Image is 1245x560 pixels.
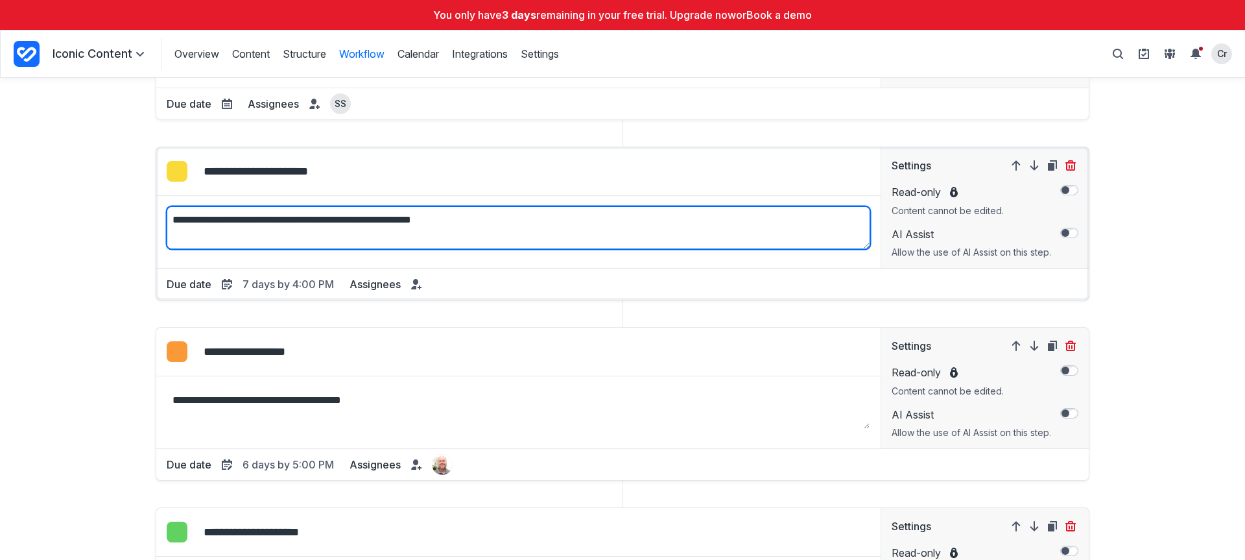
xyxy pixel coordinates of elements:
button: Duplicate step [1045,518,1060,534]
strong: 3 days [502,8,536,21]
button: Delete step [1063,338,1078,354]
button: Toggle search bar [1108,43,1128,64]
h3: Settings [892,518,931,535]
button: Move step up [1008,158,1024,173]
h3: Settings [892,338,931,354]
h3: Assignees [248,96,299,112]
summary: Edit colour [167,341,187,362]
summary: Edit colour [167,161,187,182]
button: Move step down [1026,518,1042,534]
button: Move step up [1008,338,1024,354]
span: SS [335,97,346,110]
button: Delete step [1063,518,1078,534]
button: Duplicate step [1045,158,1060,173]
div: Allow the use of AI Assist on this step. [892,427,1051,439]
h3: Assignees [350,276,401,292]
p: You only have remaining in your free trial. Upgrade now or Book a demo [8,8,1237,22]
p: 7 days by 4:00 PM [243,277,334,291]
div: Content cannot be edited. [892,205,1004,217]
img: 812321_uEYGSsUng3j5xRhlA1BqtJwwV8mubNHW2CZIbDAt9Q1hiMW7dZxGXydfI3v0n5oJ.jpeg [432,454,453,475]
button: View People & Groups [1159,43,1180,64]
button: Move step down [1026,158,1042,173]
a: Calendar [397,47,439,61]
button: Move step down [1026,338,1042,354]
h3: Due date [167,457,211,472]
button: Delete step [1063,158,1078,173]
a: Overview [174,47,219,61]
button: Move step up [1008,518,1024,534]
summary: 7 days by 4:00 PM [217,274,339,295]
summary: Edit colour [167,522,187,542]
a: Workflow [339,47,385,61]
label: Read-only [892,365,1004,380]
div: Content cannot be edited. [892,385,1004,397]
a: Integrations [452,47,508,61]
label: AI Assist [892,227,1051,241]
div: Allow the use of AI Assist on this step. [892,247,1051,258]
label: Read-only [892,184,1004,200]
a: Settings [521,47,559,61]
h3: Assignees [350,457,401,472]
h3: Due date [167,276,211,292]
label: AI Assist [892,408,1051,422]
button: Duplicate step [1045,338,1060,354]
h3: Due date [167,96,211,112]
summary: View profile menu [1211,43,1232,64]
a: Project Dashboard [14,38,40,69]
a: Structure [283,47,326,61]
button: SS [330,93,351,114]
p: 6 days by 5:00 PM [243,457,334,472]
summary: 6 days by 5:00 PM [217,454,339,475]
summary: View Notifications [1185,43,1211,64]
h3: Settings [892,158,931,174]
summary: Iconic Content [53,46,148,62]
span: Cr [1217,47,1227,60]
a: Content [232,47,270,61]
button: View set up guide [1133,43,1154,64]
